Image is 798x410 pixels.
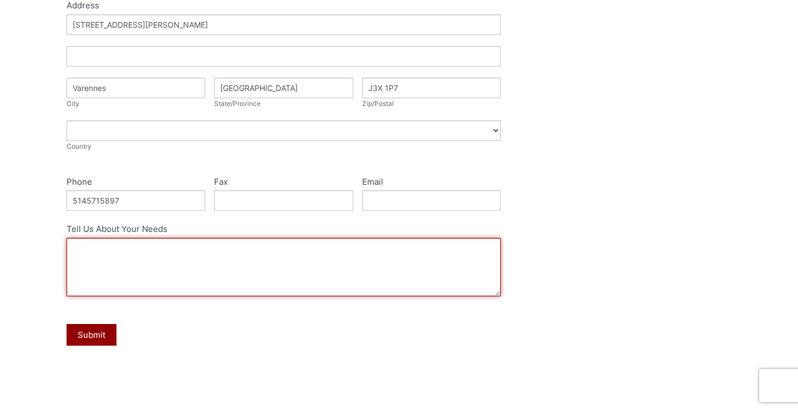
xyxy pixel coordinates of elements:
[67,98,206,109] div: City
[67,141,501,152] div: Country
[67,324,116,346] button: Submit
[214,98,353,109] div: State/Province
[67,175,206,191] label: Phone
[67,222,501,238] label: Tell Us About Your Needs
[362,175,501,191] label: Email
[214,175,353,191] label: Fax
[362,98,501,109] div: Zip/Postal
